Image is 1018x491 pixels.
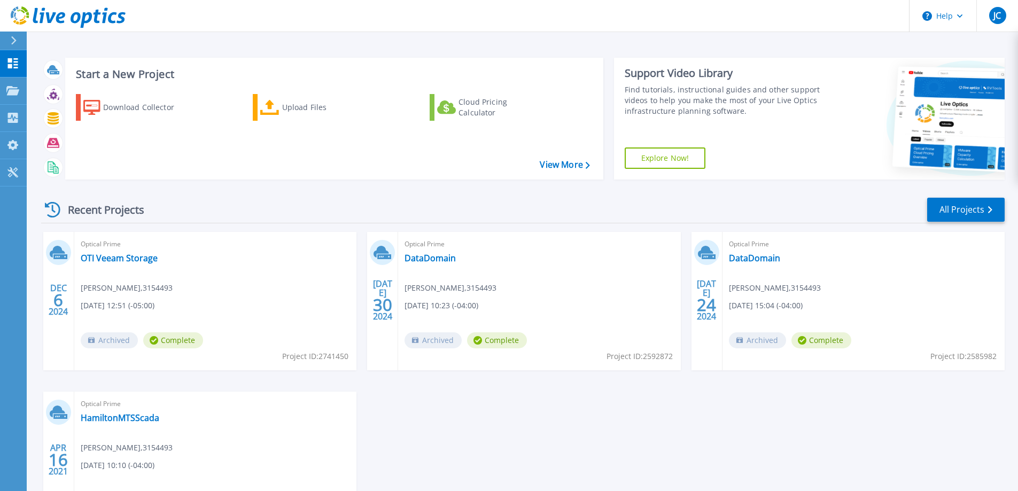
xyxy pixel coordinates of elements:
a: Cloud Pricing Calculator [430,94,549,121]
span: Complete [143,332,203,348]
span: Project ID: 2585982 [930,350,997,362]
span: Complete [467,332,527,348]
span: 6 [53,295,63,305]
h3: Start a New Project [76,68,589,80]
span: Project ID: 2741450 [282,350,348,362]
div: Upload Files [282,97,368,118]
div: [DATE] 2024 [372,280,393,319]
a: HamiltonMTSScada [81,412,159,423]
a: OTI Veeam Storage [81,253,158,263]
span: [PERSON_NAME] , 3154493 [405,282,496,294]
span: JC [993,11,1001,20]
span: Archived [81,332,138,348]
div: APR 2021 [48,440,68,479]
span: [PERSON_NAME] , 3154493 [81,442,173,454]
span: Complete [791,332,851,348]
span: 30 [373,300,392,309]
div: Cloud Pricing Calculator [459,97,544,118]
a: Upload Files [253,94,372,121]
span: Optical Prime [729,238,998,250]
span: Archived [405,332,462,348]
div: Find tutorials, instructional guides and other support videos to help you make the most of your L... [625,84,824,116]
span: [DATE] 12:51 (-05:00) [81,300,154,311]
span: [DATE] 15:04 (-04:00) [729,300,803,311]
span: 16 [49,455,68,464]
span: [PERSON_NAME] , 3154493 [729,282,821,294]
a: Download Collector [76,94,195,121]
span: Optical Prime [81,398,350,410]
span: [PERSON_NAME] , 3154493 [81,282,173,294]
span: 24 [697,300,716,309]
div: [DATE] 2024 [696,280,717,319]
span: Optical Prime [405,238,674,250]
span: Archived [729,332,786,348]
a: DataDomain [405,253,456,263]
span: [DATE] 10:10 (-04:00) [81,459,154,471]
a: Explore Now! [625,147,706,169]
div: Download Collector [103,97,189,118]
span: Optical Prime [81,238,350,250]
div: Support Video Library [625,66,824,80]
span: Project ID: 2592872 [607,350,673,362]
a: All Projects [927,198,1005,222]
div: Recent Projects [41,197,159,223]
div: DEC 2024 [48,280,68,319]
a: View More [540,160,589,170]
a: DataDomain [729,253,780,263]
span: [DATE] 10:23 (-04:00) [405,300,478,311]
